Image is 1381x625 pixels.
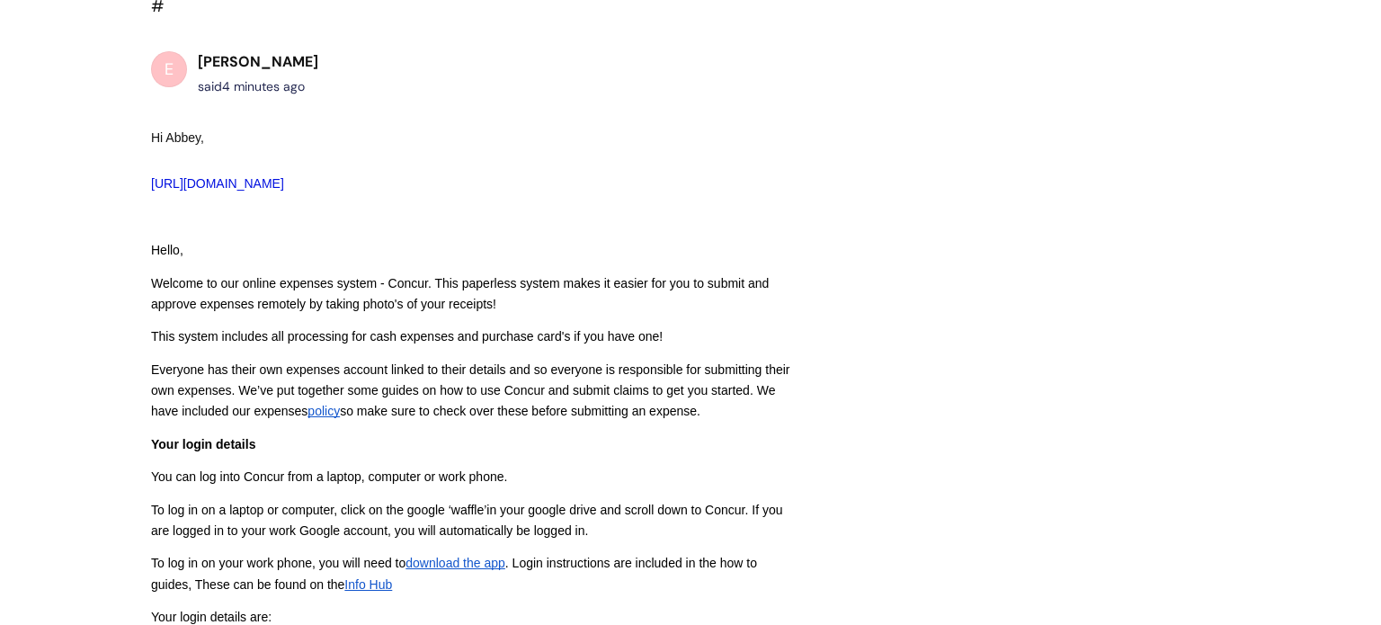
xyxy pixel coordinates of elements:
[344,577,392,592] a: Info Hub
[307,404,340,418] a: policy
[151,503,486,517] span: To log in on a laptop or computer, click on the google ‘waffle’
[151,437,255,451] span: Your login details
[151,610,272,624] span: Your login details are:
[151,127,797,195] div: Hi Abbey,
[151,556,761,591] span: . Login instructions are included in the how to guides, These can be found on the
[151,243,183,257] span: Hello,
[151,556,405,570] span: To log in on your work phone, you will need to
[340,404,700,418] span: so make sure to check over these before submitting an expense.
[151,362,793,418] span: Everyone has their own expenses account linked to their details and so everyone is responsible fo...
[151,51,187,87] div: E
[198,76,318,98] div: said
[151,276,772,311] span: Welcome to our online expenses system - Concur. This paperless system makes it easier for you to ...
[151,176,284,191] a: [URL][DOMAIN_NAME]
[151,329,663,344] span: This system includes all processing for cash expenses and purchase card's if you have one!
[198,52,318,71] b: [PERSON_NAME]
[405,556,505,570] a: download the app
[151,503,786,538] span: in your google drive and scroll down to Concur. If you are logged in to your work Google account,...
[222,78,305,94] span: Tue, 30 Sep, 2025 at 9:06 AM
[151,469,507,484] span: You can log into Concur from a laptop, computer or work phone.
